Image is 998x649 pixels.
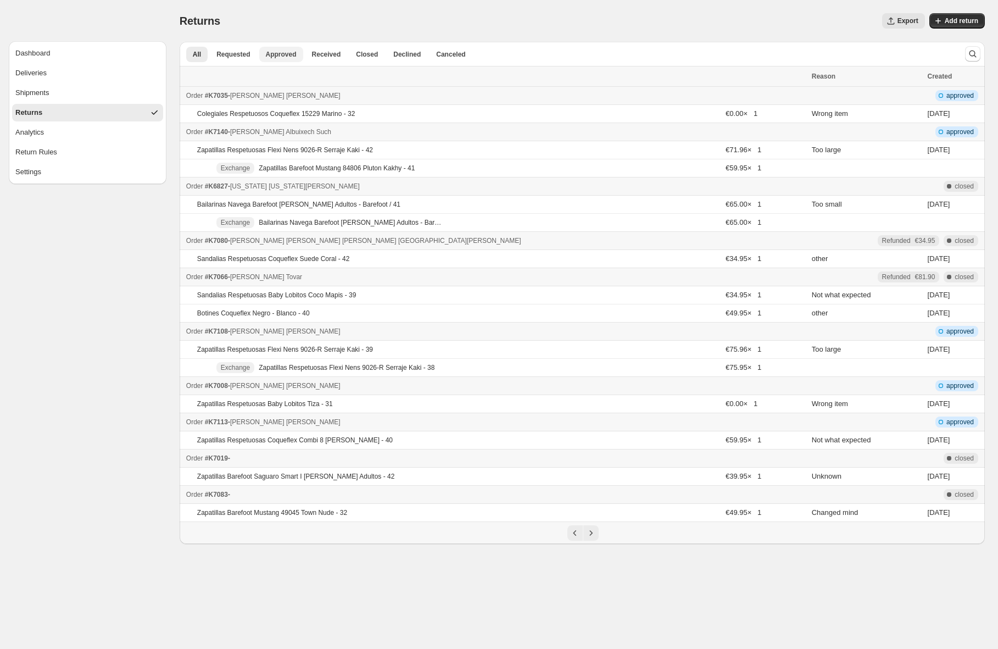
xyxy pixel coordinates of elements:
[230,418,341,426] span: [PERSON_NAME] [PERSON_NAME]
[230,92,341,99] span: [PERSON_NAME] [PERSON_NAME]
[928,472,950,480] time: Tuesday, September 16, 2025 at 7:59:37 PM
[567,525,583,541] button: Previous
[259,363,434,372] p: Zapatillas Respetuosas Flexi Nens 9026-R Serraje Kaki - 38
[809,105,924,123] td: Wrong item
[186,489,805,500] div: -
[12,45,163,62] button: Dashboard
[197,345,373,354] p: Zapatillas Respetuosas Flexi Nens 9026-R Serraje Kaki - 39
[15,48,51,59] div: Dashboard
[897,16,918,25] span: Export
[15,147,57,158] div: Return Rules
[312,50,341,59] span: Received
[12,84,163,102] button: Shipments
[583,525,599,541] button: Next
[928,345,950,353] time: Wednesday, September 17, 2025 at 12:55:03 PM
[928,146,950,154] time: Thursday, September 18, 2025 at 12:28:18 AM
[726,146,761,154] span: €71.96 × 1
[15,167,41,177] div: Settings
[946,381,974,390] span: approved
[205,454,228,462] span: #K7019
[726,164,761,172] span: €59.95 × 1
[216,50,250,59] span: Requested
[946,418,974,426] span: approved
[230,128,331,136] span: [PERSON_NAME] Albuixech Such
[955,182,974,191] span: closed
[809,250,924,268] td: other
[186,326,805,337] div: -
[186,237,203,245] span: Order
[197,146,373,154] p: Zapatillas Respetuosas Flexi Nens 9026-R Serraje Kaki - 42
[809,304,924,323] td: other
[186,92,203,99] span: Order
[186,90,805,101] div: -
[436,50,465,59] span: Canceled
[197,508,347,517] p: Zapatillas Barefoot Mustang 49045 Town Nude - 32
[928,254,950,263] time: Monday, September 15, 2025 at 8:50:38 AM
[726,345,761,353] span: €75.96 × 1
[186,271,805,282] div: -
[945,16,978,25] span: Add return
[726,218,761,226] span: €65.00 × 1
[726,254,761,263] span: €34.95 × 1
[12,64,163,82] button: Deliveries
[812,73,835,80] span: Reason
[809,286,924,304] td: Not what expected
[186,418,203,426] span: Order
[205,382,228,390] span: #K7008
[955,490,974,499] span: closed
[186,182,203,190] span: Order
[809,431,924,450] td: Not what expected
[205,418,228,426] span: #K7113
[955,273,974,281] span: closed
[809,341,924,359] td: Too large
[197,254,350,263] p: Sandalias Respetuosas Coqueflex Suede Coral - 42
[15,87,49,98] div: Shipments
[230,328,341,335] span: [PERSON_NAME] [PERSON_NAME]
[205,182,228,190] span: #K6827
[205,92,228,99] span: #K7035
[809,468,924,486] td: Unknown
[230,182,360,190] span: [US_STATE] [US_STATE][PERSON_NAME]
[197,109,355,118] p: Colegiales Respetuosos Coqueflex 15229 Marino - 32
[205,328,228,335] span: #K7108
[928,309,950,317] time: Thursday, September 11, 2025 at 11:36:08 PM
[955,236,974,245] span: closed
[726,109,757,118] span: €0.00 × 1
[928,400,950,408] time: Wednesday, September 17, 2025 at 9:47:24 AM
[726,400,757,408] span: €0.00 × 1
[15,68,47,79] div: Deliveries
[15,107,42,118] div: Returns
[186,126,805,137] div: -
[205,237,228,245] span: #K7080
[946,127,974,136] span: approved
[180,15,220,27] span: Returns
[221,363,250,372] span: Exchange
[12,163,163,181] button: Settings
[230,273,302,281] span: [PERSON_NAME] Tovar
[726,363,761,371] span: €75.95 × 1
[186,382,203,390] span: Order
[197,291,356,299] p: Sandalias Respetuosas Baby Lobitos Coco Mapis - 39
[393,50,421,59] span: Declined
[221,164,250,173] span: Exchange
[15,127,44,138] div: Analytics
[221,218,250,227] span: Exchange
[259,218,444,227] p: Bailarinas Navega Barefoot [PERSON_NAME] Adultos - Barefoot / 42
[726,291,761,299] span: €34.95 × 1
[726,508,761,517] span: €49.95 × 1
[186,491,203,498] span: Order
[197,200,400,209] p: Bailarinas Navega Barefoot [PERSON_NAME] Adultos - Barefoot / 41
[230,237,521,245] span: [PERSON_NAME] [PERSON_NAME] [PERSON_NAME] [GEOGRAPHIC_DATA][PERSON_NAME]
[809,196,924,214] td: Too small
[259,164,415,173] p: Zapatillas Barefoot Mustang 84806 Pluton Kakhy - 41
[197,400,333,408] p: Zapatillas Respetuosas Baby Lobitos Tiza - 31
[946,91,974,100] span: approved
[186,181,805,192] div: -
[193,50,201,59] span: All
[197,472,395,481] p: Zapatillas Barefoot Saguaro Smart I [PERSON_NAME] Adultos - 42
[882,13,925,29] button: Export
[809,504,924,522] td: Changed mind
[928,291,950,299] time: Thursday, September 11, 2025 at 11:36:08 PM
[965,46,980,62] button: Search and filter results
[882,236,935,245] div: Refunded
